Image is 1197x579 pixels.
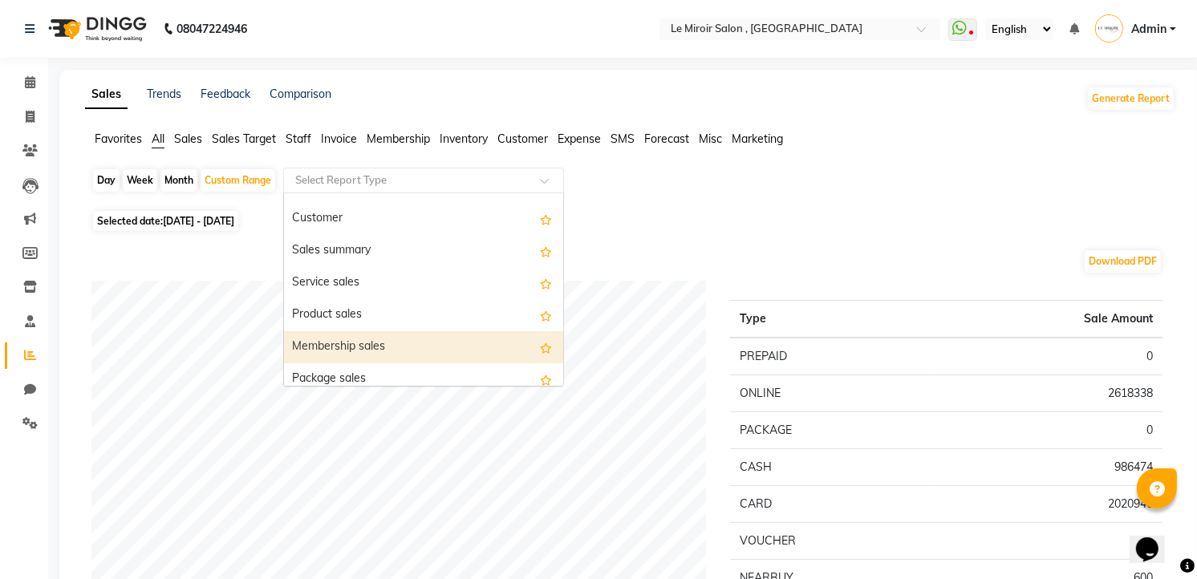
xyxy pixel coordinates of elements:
a: Comparison [270,87,331,101]
td: VOUCHER [730,523,929,560]
span: Selected date: [93,211,238,231]
div: Package sales [284,363,563,395]
td: CASH [730,449,929,486]
td: 0 [929,412,1163,449]
div: Service sales [284,267,563,299]
td: 0 [929,523,1163,560]
img: Admin [1095,14,1123,43]
div: Week [123,169,157,192]
a: Sales [85,80,128,109]
span: Add this report to Favorites List [540,273,552,293]
span: Add this report to Favorites List [540,306,552,325]
span: Misc [699,132,722,146]
span: Add this report to Favorites List [540,209,552,229]
span: Add this report to Favorites List [540,370,552,389]
iframe: chat widget [1130,515,1181,563]
div: Membership sales [284,331,563,363]
b: 08047224946 [177,6,247,51]
div: Day [93,169,120,192]
div: Custom Range [201,169,275,192]
a: Trends [147,87,181,101]
td: PACKAGE [730,412,929,449]
td: CARD [730,486,929,523]
td: 0 [929,338,1163,375]
button: Generate Report [1088,87,1174,110]
td: ONLINE [730,375,929,412]
span: All [152,132,164,146]
ng-dropdown-panel: Options list [283,192,564,387]
span: Staff [286,132,311,146]
span: Customer [497,132,548,146]
th: Sale Amount [929,301,1163,338]
div: Month [160,169,197,192]
td: 2618338 [929,375,1163,412]
span: Marketing [732,132,783,146]
span: Inventory [440,132,488,146]
td: PREPAID [730,338,929,375]
img: logo [41,6,151,51]
span: Add this report to Favorites List [540,241,552,261]
span: Sales [174,132,202,146]
td: 2020946 [929,486,1163,523]
span: [DATE] - [DATE] [163,215,234,227]
div: Customer [284,203,563,235]
td: 986474 [929,449,1163,486]
span: Add this report to Favorites List [540,338,552,357]
span: Invoice [321,132,357,146]
span: Expense [558,132,601,146]
span: Sales Target [212,132,276,146]
span: Membership [367,132,430,146]
th: Type [730,301,929,338]
div: Product sales [284,299,563,331]
span: Forecast [644,132,689,146]
div: Sales summary [284,235,563,267]
span: Favorites [95,132,142,146]
button: Download PDF [1085,250,1161,273]
a: Feedback [201,87,250,101]
span: SMS [611,132,635,146]
span: Admin [1131,21,1167,38]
